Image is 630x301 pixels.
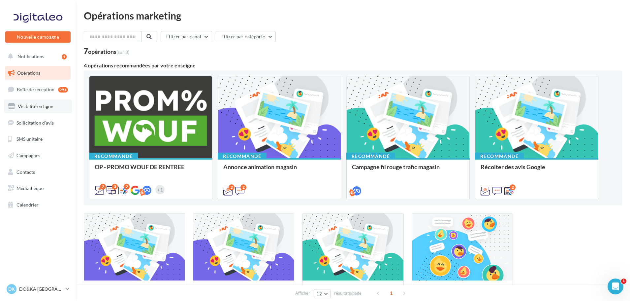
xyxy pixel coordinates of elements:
span: Calendrier [16,202,39,207]
button: Nouvelle campagne [5,31,71,43]
div: 3 [112,184,118,190]
div: Opérations marketing [84,11,622,20]
span: DK [8,286,15,292]
a: DK DO&KA [GEOGRAPHIC_DATA] [5,283,71,295]
a: Visibilité en ligne [4,99,72,113]
a: Médiathèque [4,181,72,195]
span: Afficher [295,290,310,296]
span: Contacts [16,169,35,175]
span: SMS unitaire [16,136,43,142]
a: Calendrier [4,198,72,212]
div: Recommandé [346,153,395,160]
iframe: Intercom live chat [608,279,623,294]
div: Recommandé [218,153,267,160]
span: 12 [317,291,322,296]
span: Sollicitation d'avis [16,120,54,125]
div: 2 [124,184,130,190]
span: Notifications [17,54,44,59]
div: OP - PROMO WOUF DE RENTREE [95,164,207,177]
div: 7 [84,48,129,55]
a: Campagnes [4,149,72,163]
span: Médiathèque [16,185,44,191]
span: 1 [386,288,396,298]
span: Campagnes [16,153,40,158]
a: Boîte de réception99+ [4,82,72,96]
span: Visibilité en ligne [18,103,53,109]
span: Boîte de réception [17,87,54,92]
a: SMS unitaire [4,132,72,146]
div: Recommandé [475,153,524,160]
div: Annonce animation magasin [223,164,335,177]
div: 2 [229,184,235,190]
div: 4 opérations recommandées par votre enseigne [84,63,622,68]
span: résultats/page [334,290,362,296]
span: Opérations [17,70,40,76]
div: 2 [240,184,246,190]
a: Sollicitation d'avis [4,116,72,130]
div: Recommandé [89,153,138,160]
div: 99+ [58,87,68,93]
div: 2 [100,184,106,190]
button: Filtrer par catégorie [216,31,276,42]
p: DO&KA [GEOGRAPHIC_DATA] [19,286,63,292]
button: Notifications 1 [4,50,69,63]
button: 12 [314,289,331,298]
span: 1 [621,279,626,284]
div: +1 [155,185,165,194]
div: Campagne fil rouge trafic magasin [352,164,464,177]
div: 1 [62,54,67,59]
a: Opérations [4,66,72,80]
button: Filtrer par canal [161,31,212,42]
span: (sur 8) [116,49,129,55]
div: 2 [510,184,516,190]
div: opérations [88,49,129,55]
div: Récolter des avis Google [481,164,593,177]
a: Contacts [4,165,72,179]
